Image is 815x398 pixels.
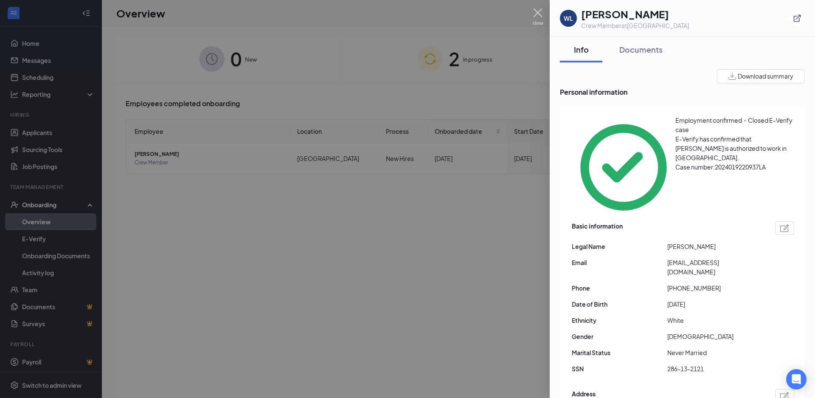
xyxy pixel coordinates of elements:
span: Ethnicity [572,316,667,325]
button: Download summary [717,69,805,83]
span: Legal Name [572,242,667,251]
span: Download summary [738,72,793,81]
div: WL [564,14,573,23]
span: [PHONE_NUMBER] [667,283,763,293]
span: [PERSON_NAME] [667,242,763,251]
span: Marital Status [572,348,667,357]
span: Gender [572,332,667,341]
span: SSN [572,364,667,373]
span: Email [572,258,667,267]
div: Documents [619,44,663,55]
span: [DEMOGRAPHIC_DATA] [667,332,763,341]
svg: ExternalLink [793,14,801,23]
span: Employment confirmed・Closed E-Verify case [675,116,793,133]
span: Case number: 2024019220937LA [675,163,766,171]
span: [EMAIL_ADDRESS][DOMAIN_NAME] [667,258,763,277]
span: 286-13-2121 [667,364,763,373]
span: Never Married [667,348,763,357]
div: Open Intercom Messenger [786,369,807,390]
span: E-Verify has confirmed that [PERSON_NAME] is authorized to work in [GEOGRAPHIC_DATA]. [675,135,787,161]
span: Date of Birth [572,299,667,309]
svg: CheckmarkCircle [572,116,675,219]
span: [DATE] [667,299,763,309]
span: Personal information [560,87,805,97]
button: ExternalLink [790,11,805,26]
span: Phone [572,283,667,293]
div: Crew Member at [GEOGRAPHIC_DATA] [581,21,689,30]
span: White [667,316,763,325]
div: Info [568,44,594,55]
span: Basic information [572,221,623,235]
h1: [PERSON_NAME] [581,7,689,21]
